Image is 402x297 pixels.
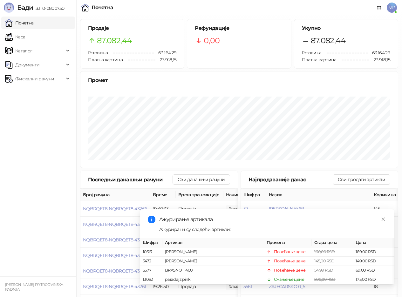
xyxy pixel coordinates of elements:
[4,3,14,13] img: Logo
[155,56,176,63] span: 23.918,15
[159,216,387,223] div: Ажурирање артикала
[266,189,371,201] th: Назив
[311,35,345,47] span: 87.082,44
[195,24,283,32] h5: Рефундације
[314,250,335,254] span: 160,00 RSD
[302,24,390,32] h5: Укупно
[15,44,32,57] span: Каталог
[150,189,176,201] th: Време
[162,257,264,266] td: [PERSON_NAME]
[249,176,333,184] div: Најпродаваније данас
[159,226,387,233] div: Ажурирани су следећи артикли:
[387,3,397,13] span: MP
[173,174,230,185] button: Сви данашњи рачуни
[15,58,39,71] span: Документи
[33,5,64,11] span: 3.11.0-b80b730
[80,189,150,201] th: Број рачуна
[333,174,390,185] button: Сви продати артикли
[97,35,132,47] span: 87.082,44
[371,189,400,201] th: Количина
[353,238,394,247] th: Цена
[15,72,54,85] span: Фискални рачуни
[88,57,123,63] span: Платна картица
[88,176,173,184] div: Последњи данашњи рачуни
[88,76,390,84] div: Промет
[154,49,176,56] span: 63.164,29
[241,189,266,201] th: Шифра
[314,277,336,282] span: 200,00 RSD
[353,257,394,266] td: 149,00 RSD
[269,206,304,212] button: [PERSON_NAME]
[274,258,306,265] div: Повећање цене
[243,206,248,212] button: 57
[353,266,394,275] td: 69,00 RSD
[162,238,264,247] th: Артикал
[274,249,306,255] div: Повећање цене
[83,268,147,274] button: NQBRQET8-NQBRQET8-43262
[381,217,385,221] span: close
[140,266,162,275] td: 5577
[140,238,162,247] th: Шифра
[83,253,147,258] button: NQBRQET8-NQBRQET8-43263
[312,238,353,247] th: Стара цена
[176,201,223,217] td: Продаја
[368,49,390,56] span: 63.164,29
[17,4,33,11] span: Бади
[92,5,113,10] div: Почетна
[148,216,155,223] span: info-circle
[302,50,322,56] span: Готовина
[223,189,287,201] th: Начини плаћања
[369,56,390,63] span: 23.918,15
[226,205,248,212] span: 680,00
[353,275,394,285] td: 175,00 RSD
[140,257,162,266] td: 3472
[314,259,335,264] span: 145,00 RSD
[5,17,34,29] a: Почетна
[380,216,387,223] a: Close
[264,238,312,247] th: Промена
[162,275,264,285] td: paradajz pink
[83,206,147,212] button: NQBRQET8-NQBRQET8-43266
[88,24,176,32] h5: Продаје
[371,201,400,217] td: 145
[176,189,223,201] th: Врста трансакције
[162,248,264,257] td: [PERSON_NAME]
[5,30,25,43] a: Каса
[374,3,384,13] a: Документација
[83,284,146,289] button: NQBRQET8-NQBRQET8-43261
[274,277,304,283] div: Смањење цене
[162,266,264,275] td: BRASNO T 400
[274,267,306,274] div: Повећање цене
[83,221,147,227] button: NQBRQET8-NQBRQET8-43265
[150,201,176,217] td: 19:40:33
[204,35,220,47] span: 0,00
[5,282,63,292] small: [PERSON_NAME] PR TRGOVINSKA RADNJA
[140,275,162,285] td: 13062
[302,57,337,63] span: Платна картица
[353,248,394,257] td: 169,00 RSD
[88,50,108,56] span: Готовина
[83,237,147,243] button: NQBRQET8-NQBRQET8-43264
[140,248,162,257] td: 10513
[314,268,333,273] span: 54,99 RSD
